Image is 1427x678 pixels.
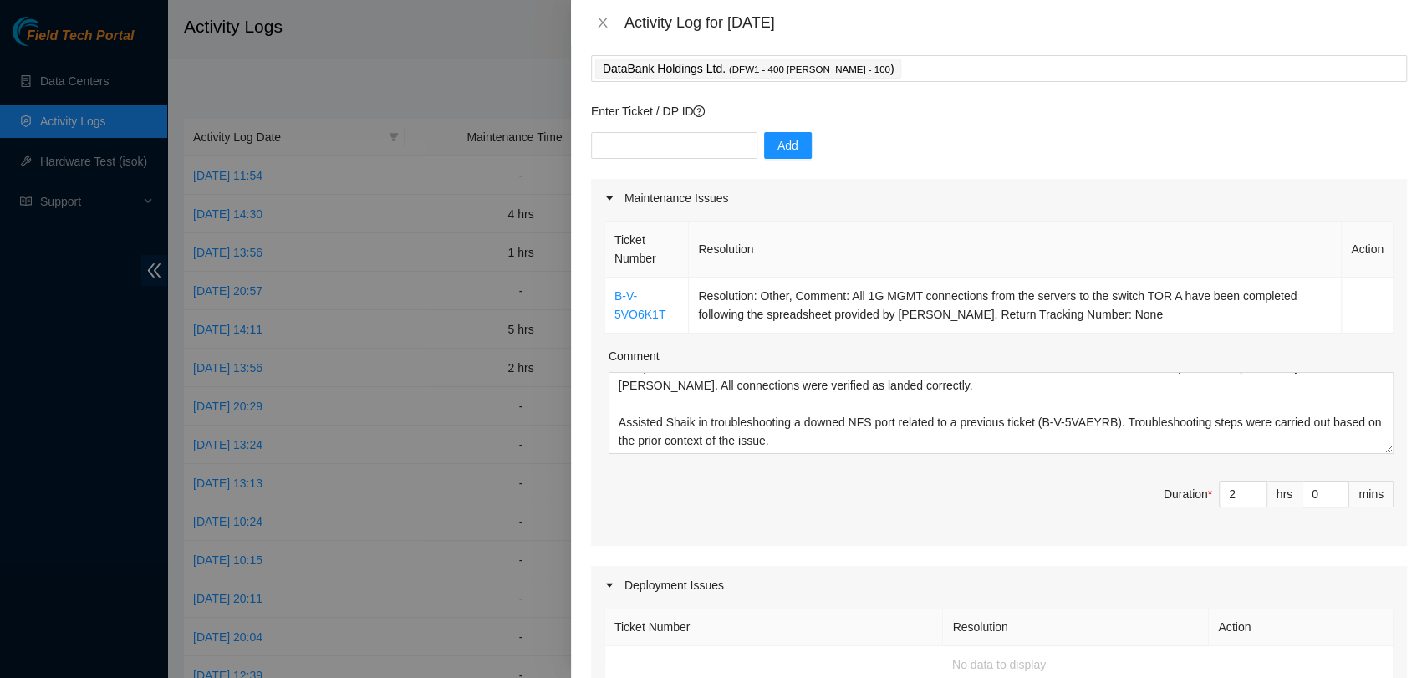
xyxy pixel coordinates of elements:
[591,102,1407,120] p: Enter Ticket / DP ID
[605,222,690,278] th: Ticket Number
[591,179,1407,217] div: Maintenance Issues
[693,105,705,117] span: question-circle
[624,13,1407,32] div: Activity Log for [DATE]
[689,222,1342,278] th: Resolution
[1267,481,1302,507] div: hrs
[1342,222,1394,278] th: Action
[596,16,609,29] span: close
[609,347,660,365] label: Comment
[609,372,1394,454] textarea: Comment
[605,609,944,646] th: Ticket Number
[614,289,665,321] a: B-V-5VO6K1T
[603,59,894,79] p: DataBank Holdings Ltd. )
[689,278,1342,334] td: Resolution: Other, Comment: All 1G MGMT connections from the servers to the switch TOR A have bee...
[1164,485,1212,503] div: Duration
[1349,481,1394,507] div: mins
[604,580,614,590] span: caret-right
[604,193,614,203] span: caret-right
[1209,609,1394,646] th: Action
[729,64,890,74] span: ( DFW1 - 400 [PERSON_NAME] - 100
[777,136,798,155] span: Add
[764,132,812,159] button: Add
[591,566,1407,604] div: Deployment Issues
[591,15,614,31] button: Close
[943,609,1209,646] th: Resolution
